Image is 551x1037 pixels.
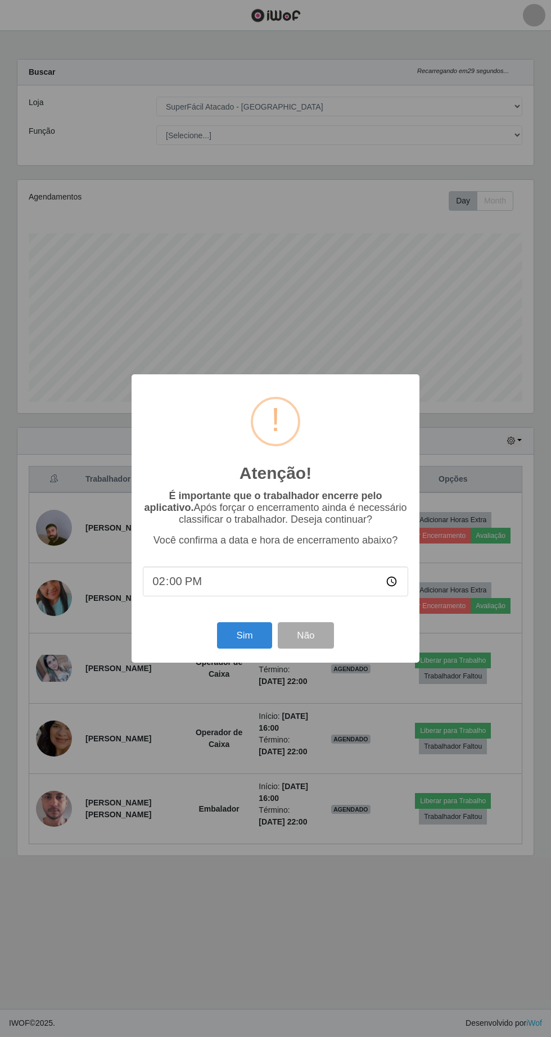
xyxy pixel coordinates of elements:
[144,490,382,513] b: É importante que o trabalhador encerre pelo aplicativo.
[143,490,408,526] p: Após forçar o encerramento ainda é necessário classificar o trabalhador. Deseja continuar?
[143,535,408,546] p: Você confirma a data e hora de encerramento abaixo?
[217,622,272,649] button: Sim
[278,622,333,649] button: Não
[240,463,311,483] h2: Atenção!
